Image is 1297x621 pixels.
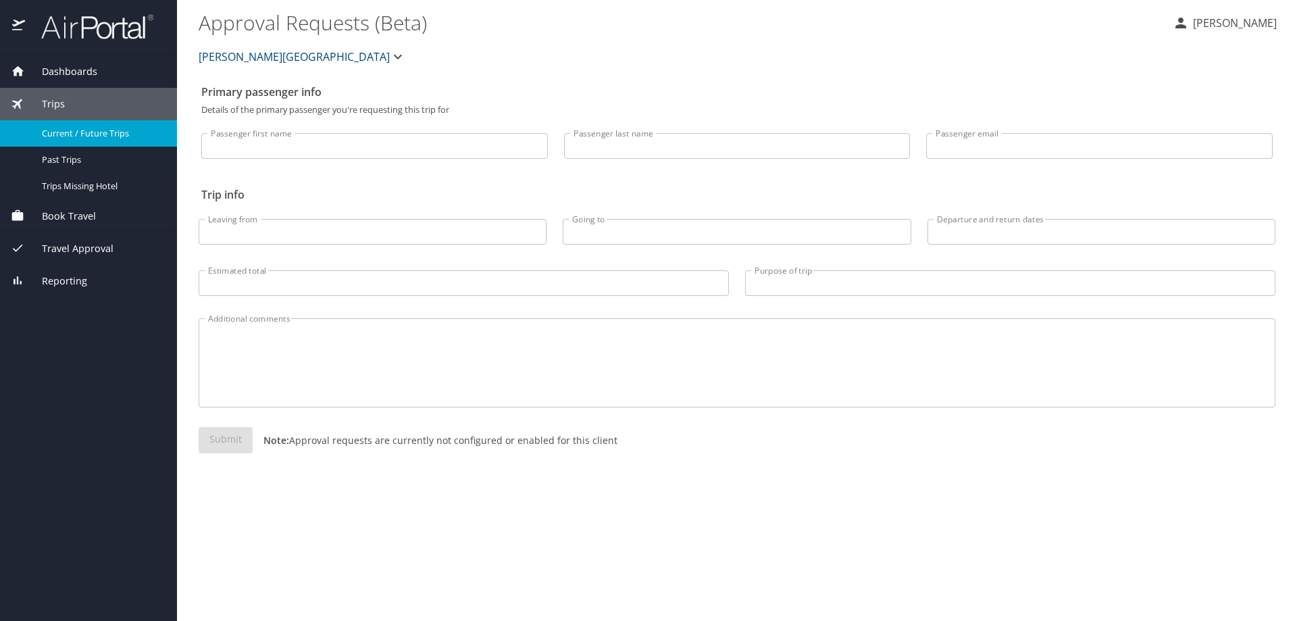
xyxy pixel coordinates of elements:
[25,64,97,79] span: Dashboards
[199,1,1162,43] h1: Approval Requests (Beta)
[263,434,289,447] strong: Note:
[193,43,411,70] button: [PERSON_NAME][GEOGRAPHIC_DATA]
[26,14,153,40] img: airportal-logo.png
[25,209,96,224] span: Book Travel
[253,433,617,447] p: Approval requests are currently not configured or enabled for this client
[12,14,26,40] img: icon-airportal.png
[25,241,113,256] span: Travel Approval
[42,153,161,166] span: Past Trips
[25,97,65,111] span: Trips
[201,105,1273,114] p: Details of the primary passenger you're requesting this trip for
[42,127,161,140] span: Current / Future Trips
[201,81,1273,103] h2: Primary passenger info
[1167,11,1282,35] button: [PERSON_NAME]
[42,180,161,193] span: Trips Missing Hotel
[201,184,1273,205] h2: Trip info
[25,274,87,289] span: Reporting
[1189,15,1277,31] p: [PERSON_NAME]
[199,47,390,66] span: [PERSON_NAME][GEOGRAPHIC_DATA]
